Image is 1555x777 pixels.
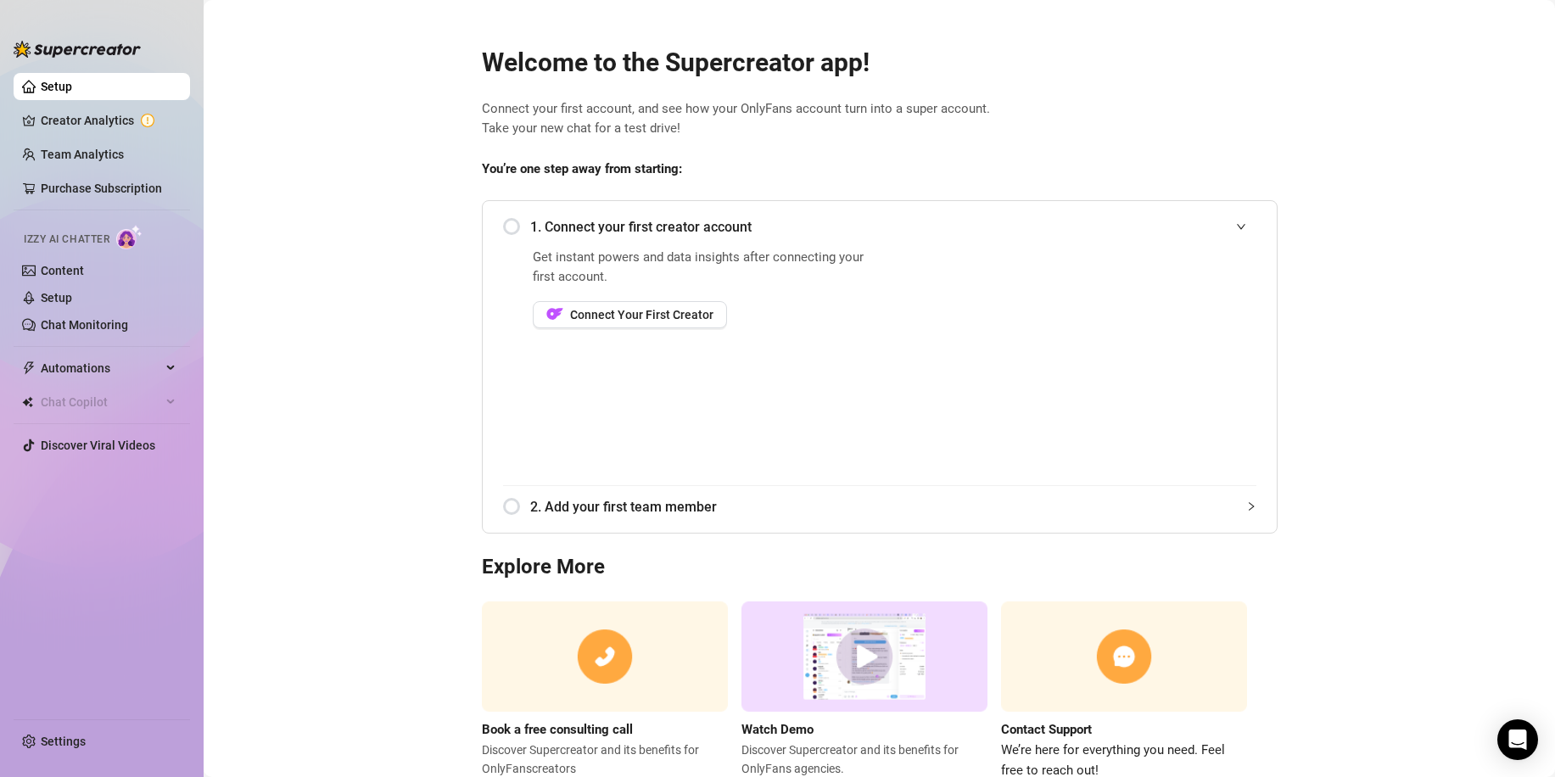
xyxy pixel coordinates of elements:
[41,182,162,195] a: Purchase Subscription
[482,554,1278,581] h3: Explore More
[41,148,124,161] a: Team Analytics
[22,361,36,375] span: thunderbolt
[41,439,155,452] a: Discover Viral Videos
[503,486,1256,528] div: 2. Add your first team member
[741,722,814,737] strong: Watch Demo
[41,107,176,134] a: Creator Analytics exclamation-circle
[41,735,86,748] a: Settings
[482,47,1278,79] h2: Welcome to the Supercreator app!
[41,291,72,305] a: Setup
[14,41,141,58] img: logo-BBDzfeDw.svg
[570,308,713,321] span: Connect Your First Creator
[546,305,563,322] img: OF
[503,206,1256,248] div: 1. Connect your first creator account
[41,388,161,416] span: Chat Copilot
[24,232,109,248] span: Izzy AI Chatter
[482,722,633,737] strong: Book a free consulting call
[482,161,682,176] strong: You’re one step away from starting:
[1246,501,1256,511] span: collapsed
[533,301,875,328] a: OFConnect Your First Creator
[533,301,727,328] button: OFConnect Your First Creator
[530,496,1256,517] span: 2. Add your first team member
[1497,719,1538,760] div: Open Intercom Messenger
[530,216,1256,238] span: 1. Connect your first creator account
[41,264,84,277] a: Content
[741,601,987,713] img: supercreator demo
[41,355,161,382] span: Automations
[1236,221,1246,232] span: expanded
[41,318,128,332] a: Chat Monitoring
[482,99,1278,139] span: Connect your first account, and see how your OnlyFans account turn into a super account. Take you...
[116,225,143,249] img: AI Chatter
[22,396,33,408] img: Chat Copilot
[533,248,875,288] span: Get instant powers and data insights after connecting your first account.
[1001,601,1247,713] img: contact support
[917,248,1256,465] iframe: Add Creators
[41,80,72,93] a: Setup
[1001,722,1092,737] strong: Contact Support
[482,601,728,713] img: consulting call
